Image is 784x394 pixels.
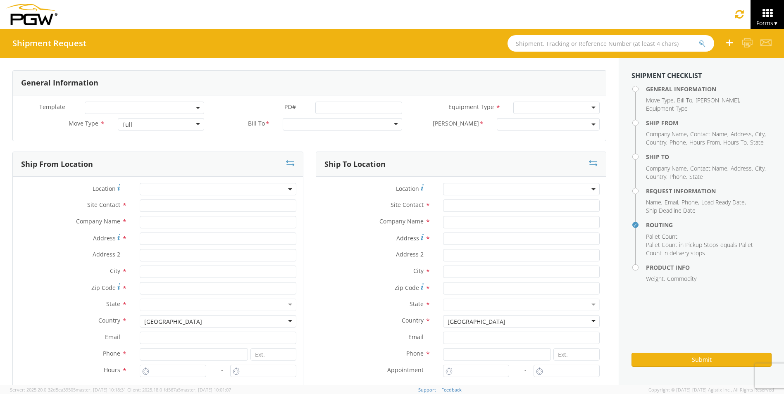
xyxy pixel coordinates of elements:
[682,198,698,206] span: Phone
[21,79,98,87] h3: General Information
[689,138,720,146] span: Hours From
[433,119,479,129] span: Bill Code
[395,284,419,292] span: Zip Code
[696,96,739,104] span: [PERSON_NAME]
[646,173,667,181] li: ,
[755,164,766,173] li: ,
[508,35,714,52] input: Shipment, Tracking or Reference Number (at least 4 chars)
[646,96,674,104] span: Move Type
[402,316,424,324] span: Country
[646,275,664,282] span: Weight
[646,206,696,214] span: Ship Deadline Date
[410,300,424,308] span: State
[646,96,675,104] li: ,
[646,86,772,92] h4: General Information
[181,387,231,393] span: master, [DATE] 10:01:07
[441,387,462,393] a: Feedback
[406,349,424,357] span: Phone
[144,318,202,326] div: [GEOGRAPHIC_DATA]
[105,333,120,341] span: Email
[396,185,419,192] span: Location
[106,300,120,308] span: State
[103,349,120,357] span: Phone
[646,173,666,180] span: Country
[646,104,688,112] span: Equipment Type
[690,130,729,138] li: ,
[646,188,772,194] h4: Request Information
[104,366,120,374] span: Hours
[682,198,699,206] li: ,
[221,366,223,374] span: -
[731,130,752,138] span: Address
[731,164,752,172] span: Address
[670,138,686,146] span: Phone
[413,267,424,275] span: City
[87,201,120,209] span: Site Contact
[646,130,688,138] li: ,
[731,130,753,138] li: ,
[443,383,515,392] label: Appointment required
[391,201,424,209] span: Site Contact
[689,173,703,180] span: State
[76,217,120,225] span: Company Name
[127,387,231,393] span: Client: 2025.18.0-fd567a5
[21,160,93,169] h3: Ship From Location
[646,138,667,147] li: ,
[76,387,126,393] span: master, [DATE] 10:18:31
[646,222,772,228] h4: Routing
[756,19,778,27] span: Forms
[448,103,494,111] span: Equipment Type
[646,233,679,241] li: ,
[670,138,687,147] li: ,
[670,173,686,180] span: Phone
[646,120,772,126] h4: Ship From
[448,318,505,326] div: [GEOGRAPHIC_DATA]
[418,387,436,393] a: Support
[10,387,126,393] span: Server: 2025.20.0-32d5ea39505
[667,275,696,282] span: Commodity
[755,130,766,138] li: ,
[69,119,98,127] span: Move Type
[91,284,116,292] span: Zip Code
[396,250,424,258] span: Address 2
[723,138,748,147] li: ,
[524,366,527,374] span: -
[646,241,753,257] span: Pallet Count in Pickup Stops equals Pallet Count in delivery stops
[408,333,424,341] span: Email
[387,366,424,374] span: Appointment
[284,103,296,111] span: PO#
[98,316,120,324] span: Country
[701,198,746,206] li: ,
[755,164,765,172] span: City
[6,4,57,25] img: pgw-form-logo-1aaa8060b1cc70fad034.png
[773,20,778,27] span: ▼
[250,348,297,361] input: Ext.
[646,198,662,206] li: ,
[379,217,424,225] span: Company Name
[93,250,120,258] span: Address 2
[93,185,116,192] span: Location
[12,39,86,48] h4: Shipment Request
[646,164,687,172] span: Company Name
[140,383,212,392] label: Appointment required
[646,198,661,206] span: Name
[646,264,772,271] h4: Product Info
[646,138,666,146] span: Country
[677,96,692,104] span: Bill To
[396,234,419,242] span: Address
[696,96,740,104] li: ,
[646,164,688,173] li: ,
[677,96,693,104] li: ,
[665,198,679,206] li: ,
[646,154,772,160] h4: Ship To
[690,164,729,173] li: ,
[723,138,747,146] span: Hours To
[690,164,727,172] span: Contact Name
[553,348,600,361] input: Ext.
[110,267,120,275] span: City
[122,121,132,129] div: Full
[646,130,687,138] span: Company Name
[631,353,772,367] button: Submit
[731,164,753,173] li: ,
[648,387,774,393] span: Copyright © [DATE]-[DATE] Agistix Inc., All Rights Reserved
